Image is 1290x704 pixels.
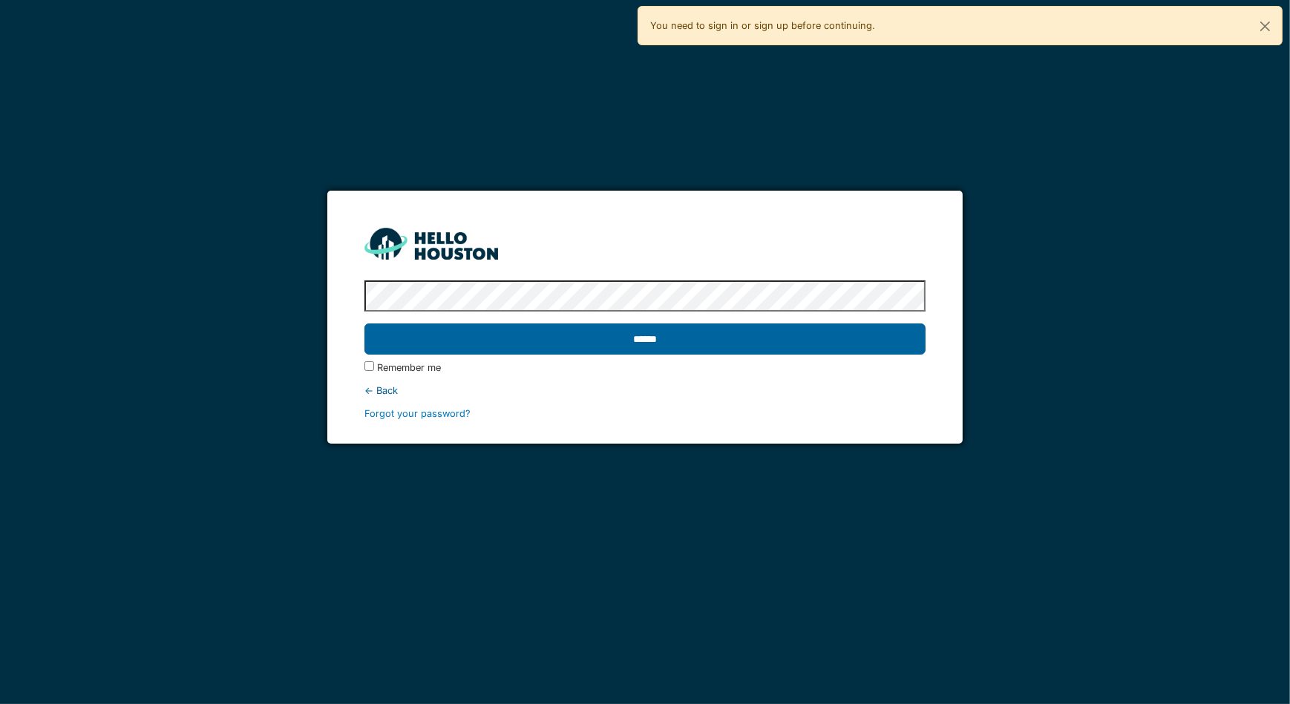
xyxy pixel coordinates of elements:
[364,228,498,260] img: HH_line-BYnF2_Hg.png
[1248,7,1282,46] button: Close
[364,408,471,419] a: Forgot your password?
[638,6,1283,45] div: You need to sign in or sign up before continuing.
[377,361,441,375] label: Remember me
[364,384,926,398] div: ← Back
